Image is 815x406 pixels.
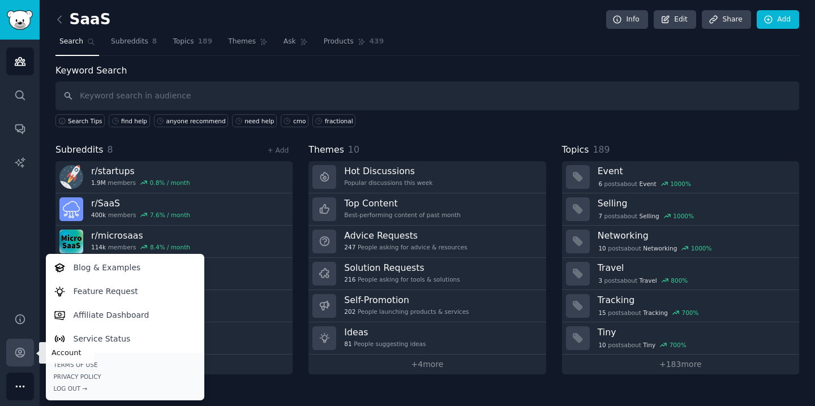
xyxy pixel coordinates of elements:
[344,243,355,251] span: 247
[54,385,196,392] div: Log Out →
[59,165,83,189] img: startups
[68,117,102,125] span: Search Tips
[654,10,696,29] a: Edit
[643,341,655,349] span: Tiny
[344,326,426,338] h3: Ideas
[344,230,467,241] h3: Advice Requests
[91,179,190,187] div: members
[166,117,226,125] div: anyone recommend
[598,308,700,318] div: post s about
[111,37,148,47] span: Subreddits
[691,244,712,252] div: 1000 %
[308,322,546,355] a: Ideas81People suggesting ideas
[91,165,190,177] h3: r/ startups
[324,37,354,47] span: Products
[108,144,113,155] span: 8
[370,37,384,47] span: 439
[593,144,610,155] span: 189
[169,33,216,56] a: Topics189
[150,243,190,251] div: 8.4 % / month
[308,143,344,157] span: Themes
[606,10,648,29] a: Info
[150,211,190,219] div: 7.6 % / month
[598,179,692,189] div: post s about
[344,262,460,274] h3: Solution Requests
[293,117,306,125] div: cmo
[91,179,106,187] span: 1.9M
[55,161,293,193] a: r/startups1.9Mmembers0.8% / month
[598,165,791,177] h3: Event
[91,243,106,251] span: 114k
[598,197,791,209] h3: Selling
[48,256,202,279] a: Blog & Examples
[344,211,461,219] div: Best-performing content of past month
[344,197,461,209] h3: Top Content
[598,341,606,349] span: 10
[344,275,355,283] span: 216
[74,309,149,321] p: Affiliate Dashboard
[281,114,308,127] a: cmo
[344,275,460,283] div: People asking for tools & solutions
[173,37,194,47] span: Topics
[670,341,687,349] div: 700 %
[74,333,131,345] p: Service Status
[598,211,695,221] div: post s about
[598,243,713,253] div: post s about
[284,37,296,47] span: Ask
[598,340,688,350] div: post s about
[598,230,791,241] h3: Networking
[562,193,799,226] a: Selling7postsaboutSelling1000%
[54,373,196,381] a: Privacy Policy
[562,290,799,322] a: Tracking15postsaboutTracking700%
[48,279,202,303] a: Feature Request
[344,308,469,316] div: People launching products & services
[344,340,351,348] span: 81
[59,197,83,221] img: SaaS
[562,322,799,355] a: Tiny10postsaboutTiny700%
[325,117,353,125] div: fractional
[55,193,293,226] a: r/SaaS400kmembers7.6% / month
[7,10,33,30] img: GummySearch logo
[232,114,277,127] a: need help
[55,226,293,258] a: r/microsaas114kmembers8.4% / month
[671,277,688,284] div: 800 %
[267,146,289,154] a: + Add
[320,33,388,56] a: Products439
[344,243,467,251] div: People asking for advice & resources
[91,243,190,251] div: members
[121,117,147,125] div: find help
[198,37,213,47] span: 189
[562,258,799,290] a: Travel3postsaboutTravel800%
[152,37,157,47] span: 8
[74,262,141,274] p: Blog & Examples
[308,290,546,322] a: Self-Promotion202People launching products & services
[308,193,546,226] a: Top ContentBest-performing content of past month
[598,275,689,286] div: post s about
[348,144,359,155] span: 10
[91,197,190,209] h3: r/ SaaS
[670,180,691,188] div: 1000 %
[244,117,274,125] div: need help
[308,161,546,193] a: Hot DiscussionsPopular discussions this week
[562,161,799,193] a: Event6postsaboutEvent1000%
[344,294,469,306] h3: Self-Promotion
[598,309,606,317] span: 15
[673,212,694,220] div: 1000 %
[598,277,602,284] span: 3
[55,11,111,29] h2: SaaS
[344,179,432,187] div: Popular discussions this week
[150,179,190,187] div: 0.8 % / month
[154,114,229,127] a: anyone recommend
[91,211,190,219] div: members
[55,114,105,127] button: Search Tips
[48,327,202,351] a: Service Status
[344,308,355,316] span: 202
[91,230,190,241] h3: r/ microsaas
[308,258,546,290] a: Solution Requests216People asking for tools & solutions
[74,286,138,297] p: Feature Request
[54,361,196,369] a: Terms of Use
[59,37,83,47] span: Search
[562,226,799,258] a: Networking10postsaboutNetworking1000%
[48,303,202,327] a: Affiliate Dashboard
[598,262,791,274] h3: Travel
